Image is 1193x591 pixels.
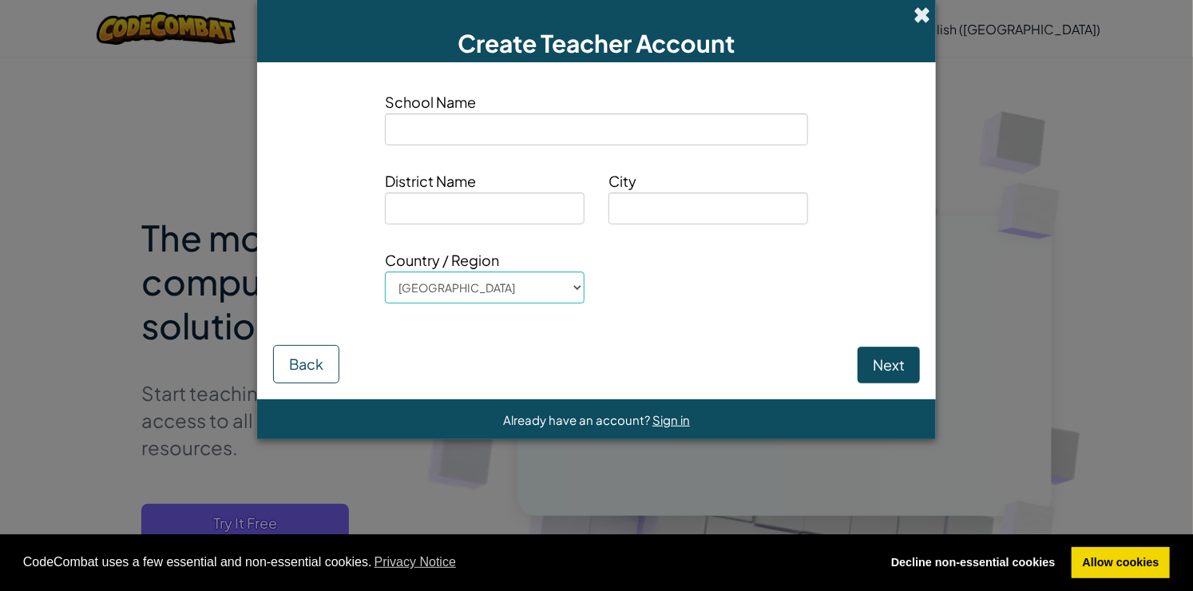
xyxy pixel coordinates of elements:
span: Country / Region [385,248,585,272]
a: Sign in [652,412,690,427]
a: deny cookies [880,547,1066,579]
span: Already have an account? [503,412,652,427]
button: Back [273,345,339,383]
span: District Name [385,169,585,192]
button: Next [858,347,920,383]
span: CodeCombat uses a few essential and non-essential cookies. [23,550,868,574]
a: allow cookies [1072,547,1170,579]
span: Create Teacher Account [458,28,735,58]
span: School Name [385,90,808,113]
a: learn more about cookies [372,550,459,574]
span: City [608,169,808,192]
